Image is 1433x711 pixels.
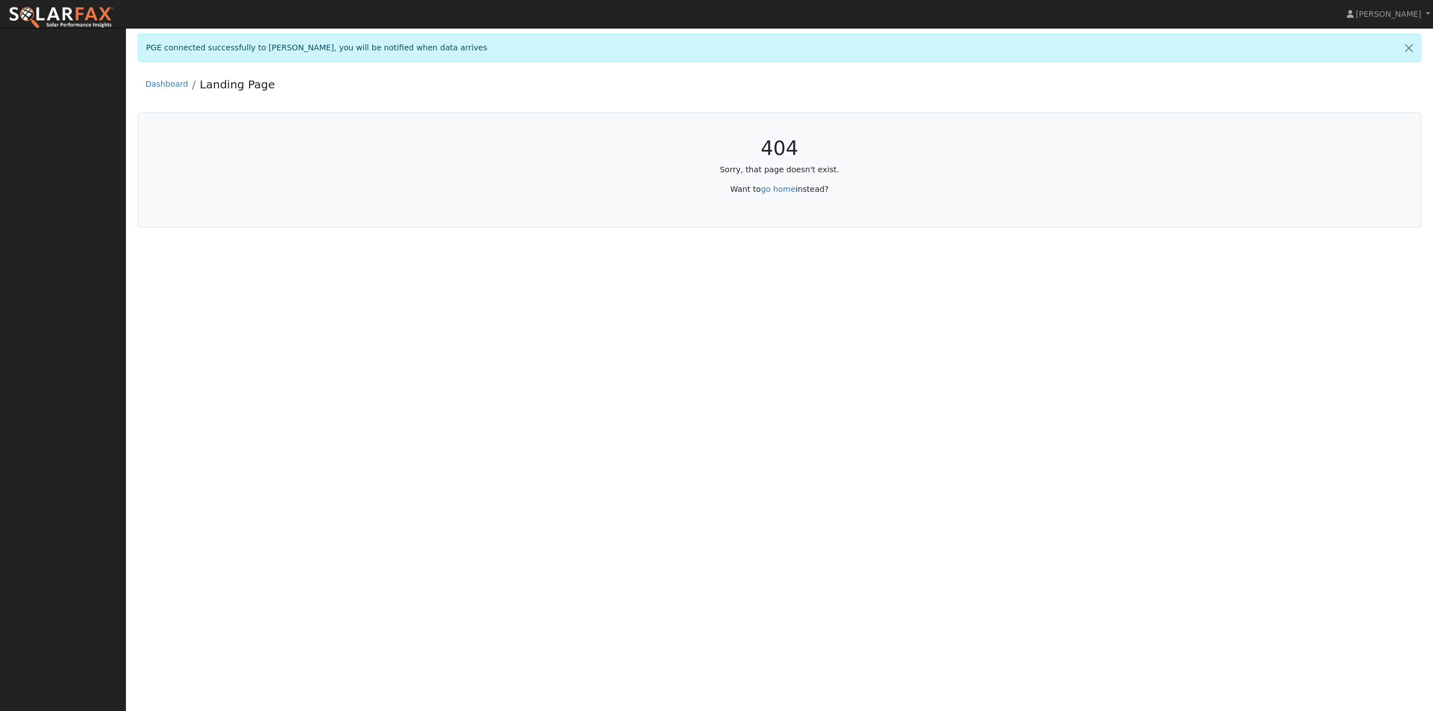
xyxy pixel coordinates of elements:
[146,79,188,88] a: Dashboard
[188,76,275,98] li: Landing Page
[1397,34,1421,62] a: Close
[8,6,114,30] img: SolarFax
[162,183,1397,195] p: Want to instead?
[138,34,1422,62] div: PGE connected successfully to [PERSON_NAME], you will be notified when data arrives
[162,136,1397,160] h1: 404
[761,185,795,194] a: go home
[1356,10,1421,18] span: [PERSON_NAME]
[162,164,1397,176] p: Sorry, that page doesn't exist.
